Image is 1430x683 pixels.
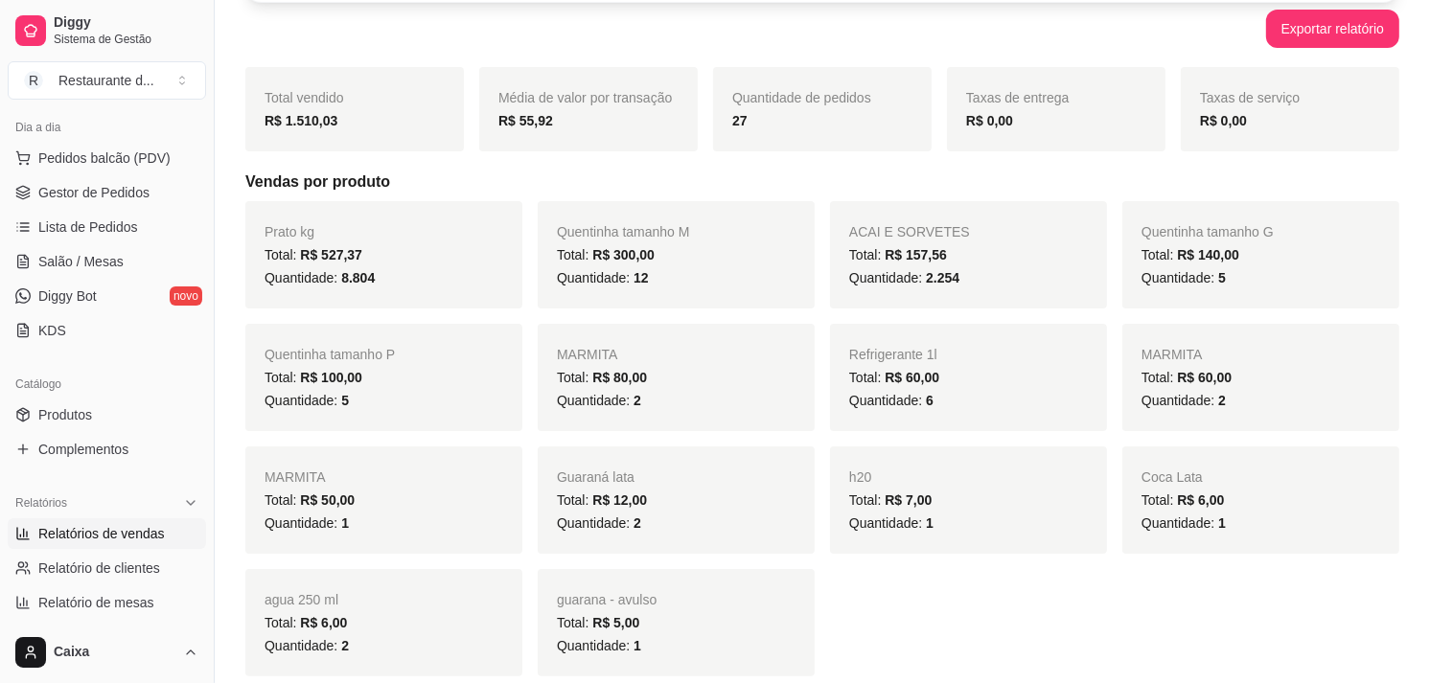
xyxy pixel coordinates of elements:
[849,515,934,531] span: Quantidade:
[341,270,375,285] span: 8.804
[24,71,43,90] span: R
[1218,393,1226,408] span: 2
[265,469,326,485] span: MARMITA
[634,270,649,285] span: 12
[8,8,206,54] a: DiggySistema de Gestão
[54,14,198,32] span: Diggy
[265,90,344,105] span: Total vendido
[300,492,355,508] span: R$ 50,00
[8,61,206,100] button: Select a team
[265,393,349,408] span: Quantidade:
[38,183,150,202] span: Gestor de Pedidos
[557,247,655,262] span: Total:
[557,515,641,531] span: Quantidade:
[1142,515,1226,531] span: Quantidade:
[926,270,959,285] span: 2.254
[557,469,634,485] span: Guaraná lata
[8,629,206,675] button: Caixa
[1142,247,1239,262] span: Total:
[1177,492,1224,508] span: R$ 6,00
[8,143,206,173] button: Pedidos balcão (PDV)
[300,370,362,385] span: R$ 100,00
[8,518,206,549] a: Relatórios de vendas
[557,592,657,607] span: guarana - avulso
[592,615,639,630] span: R$ 5,00
[8,212,206,242] a: Lista de Pedidos
[38,524,165,543] span: Relatórios de vendas
[1142,492,1224,508] span: Total:
[265,247,362,262] span: Total:
[265,615,347,630] span: Total:
[1200,90,1300,105] span: Taxas de serviço
[8,315,206,346] a: KDS
[926,393,934,408] span: 6
[557,615,639,630] span: Total:
[265,492,355,508] span: Total:
[265,113,337,128] strong: R$ 1.510,03
[1200,113,1247,128] strong: R$ 0,00
[300,615,347,630] span: R$ 6,00
[634,515,641,531] span: 2
[54,644,175,661] span: Caixa
[341,393,349,408] span: 5
[1142,270,1226,285] span: Quantidade:
[885,370,939,385] span: R$ 60,00
[54,32,198,47] span: Sistema de Gestão
[265,270,375,285] span: Quantidade:
[557,270,649,285] span: Quantidade:
[926,515,934,531] span: 1
[849,247,947,262] span: Total:
[1266,10,1399,48] button: Exportar relatório
[849,270,959,285] span: Quantidade:
[1142,469,1203,485] span: Coca Lata
[38,405,92,424] span: Produtos
[557,347,618,362] span: MARMITA
[966,90,1069,105] span: Taxas de entrega
[1218,270,1226,285] span: 5
[38,252,124,271] span: Salão / Mesas
[8,112,206,143] div: Dia a dia
[885,247,947,262] span: R$ 157,56
[557,492,647,508] span: Total:
[8,553,206,583] a: Relatório de clientes
[1142,224,1274,239] span: Quentinha tamanho G
[1142,370,1232,385] span: Total:
[265,515,349,531] span: Quantidade:
[634,638,641,653] span: 1
[498,113,553,128] strong: R$ 55,92
[38,440,128,459] span: Complementos
[592,370,647,385] span: R$ 80,00
[557,224,690,239] span: Quentinha tamanho M
[341,515,349,531] span: 1
[1177,370,1232,385] span: R$ 60,00
[557,638,641,653] span: Quantidade:
[38,217,138,237] span: Lista de Pedidos
[38,286,97,306] span: Diggy Bot
[8,246,206,277] a: Salão / Mesas
[15,495,67,511] span: Relatórios
[849,347,937,362] span: Refrigerante 1l
[265,592,338,607] span: agua 250 ml
[885,492,932,508] span: R$ 7,00
[38,321,66,340] span: KDS
[265,224,314,239] span: Prato kg
[592,247,655,262] span: R$ 300,00
[341,638,349,653] span: 2
[300,247,362,262] span: R$ 527,37
[1142,393,1226,408] span: Quantidade:
[498,90,672,105] span: Média de valor por transação
[265,370,362,385] span: Total:
[966,113,1013,128] strong: R$ 0,00
[38,148,171,168] span: Pedidos balcão (PDV)
[1177,247,1239,262] span: R$ 140,00
[592,492,647,508] span: R$ 12,00
[849,370,939,385] span: Total:
[849,393,934,408] span: Quantidade:
[8,434,206,465] a: Complementos
[8,369,206,399] div: Catálogo
[265,638,349,653] span: Quantidade:
[265,347,395,362] span: Quentinha tamanho P
[58,71,154,90] div: Restaurante d ...
[8,399,206,430] a: Produtos
[557,370,647,385] span: Total:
